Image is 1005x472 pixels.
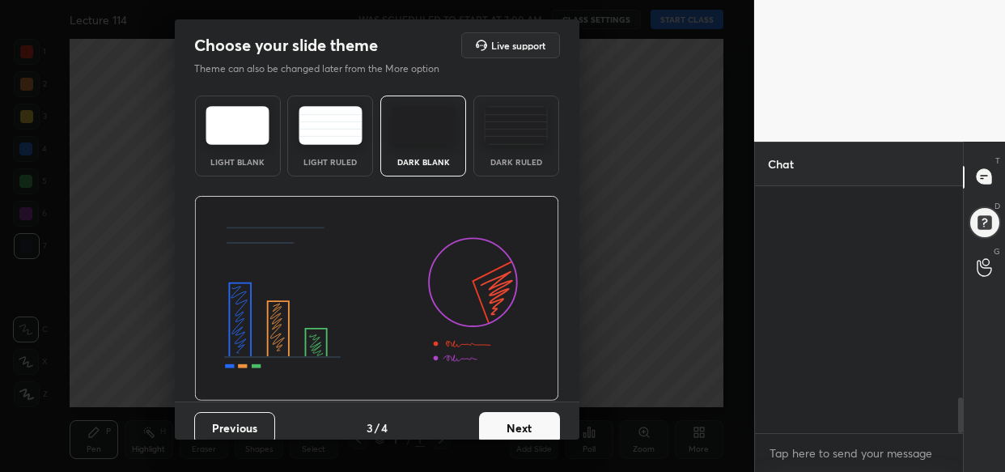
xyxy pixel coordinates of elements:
[484,106,548,145] img: darkRuledTheme.de295e13.svg
[755,142,807,185] p: Chat
[194,35,378,56] h2: Choose your slide theme
[479,412,560,444] button: Next
[381,419,388,436] h4: 4
[206,106,269,145] img: lightTheme.e5ed3b09.svg
[367,419,373,436] h4: 3
[194,62,456,76] p: Theme can also be changed later from the More option
[391,158,456,166] div: Dark Blank
[298,158,363,166] div: Light Ruled
[755,186,964,433] div: grid
[994,200,1000,212] p: D
[375,419,380,436] h4: /
[995,155,1000,167] p: T
[206,158,270,166] div: Light Blank
[194,412,275,444] button: Previous
[491,40,545,50] h5: Live support
[392,106,456,145] img: darkTheme.f0cc69e5.svg
[994,245,1000,257] p: G
[484,158,549,166] div: Dark Ruled
[299,106,363,145] img: lightRuledTheme.5fabf969.svg
[194,196,559,402] img: darkThemeBanner.d06ce4a2.svg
